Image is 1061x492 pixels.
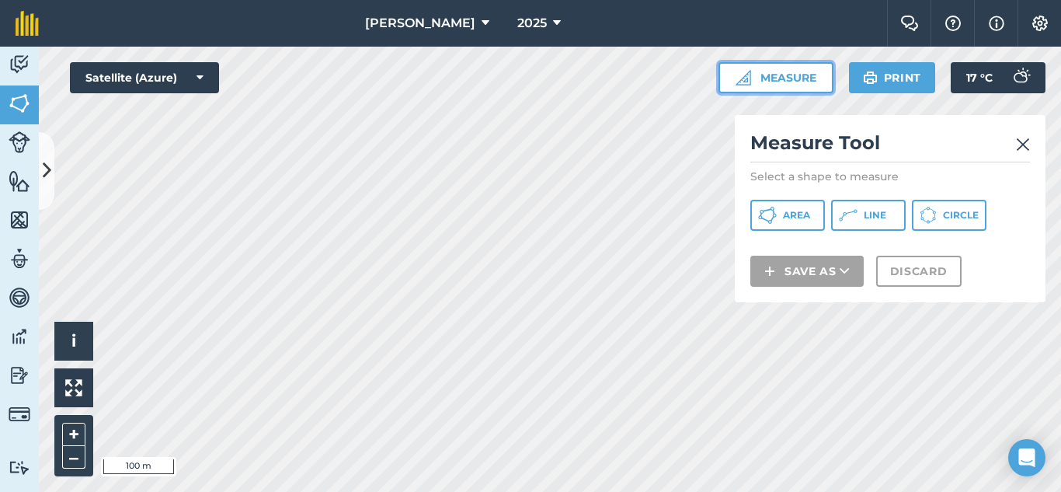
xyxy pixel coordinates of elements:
button: 17 °C [951,62,1045,93]
h2: Measure Tool [750,131,1030,162]
img: fieldmargin Logo [16,11,39,36]
button: Print [849,62,936,93]
img: svg+xml;base64,PD94bWwgdmVyc2lvbj0iMS4wIiBlbmNvZGluZz0idXRmLTgiPz4KPCEtLSBHZW5lcmF0b3I6IEFkb2JlIE... [9,403,30,425]
img: A question mark icon [944,16,962,31]
span: Area [783,209,810,222]
button: Measure [718,62,833,93]
button: Area [750,200,825,231]
img: Four arrows, one pointing top left, one top right, one bottom right and the last bottom left [65,379,82,396]
button: Satellite (Azure) [70,62,219,93]
span: [PERSON_NAME] [365,14,475,33]
img: svg+xml;base64,PHN2ZyB4bWxucz0iaHR0cDovL3d3dy53My5vcmcvMjAwMC9zdmciIHdpZHRoPSIxNyIgaGVpZ2h0PSIxNy... [989,14,1004,33]
button: Line [831,200,906,231]
span: Line [864,209,886,222]
img: Two speech bubbles overlapping with the left bubble in the forefront [900,16,919,31]
button: Circle [912,200,986,231]
img: svg+xml;base64,PD94bWwgdmVyc2lvbj0iMS4wIiBlbmNvZGluZz0idXRmLTgiPz4KPCEtLSBHZW5lcmF0b3I6IEFkb2JlIE... [9,364,30,387]
button: Discard [876,256,962,287]
img: svg+xml;base64,PD94bWwgdmVyc2lvbj0iMS4wIiBlbmNvZGluZz0idXRmLTgiPz4KPCEtLSBHZW5lcmF0b3I6IEFkb2JlIE... [9,460,30,475]
span: i [71,331,76,351]
span: Circle [943,209,979,222]
img: svg+xml;base64,PD94bWwgdmVyc2lvbj0iMS4wIiBlbmNvZGluZz0idXRmLTgiPz4KPCEtLSBHZW5lcmF0b3I6IEFkb2JlIE... [9,286,30,309]
p: Select a shape to measure [750,169,1030,184]
img: Ruler icon [736,70,751,85]
button: Save as [750,256,864,287]
span: 2025 [517,14,547,33]
img: svg+xml;base64,PHN2ZyB4bWxucz0iaHR0cDovL3d3dy53My5vcmcvMjAwMC9zdmciIHdpZHRoPSIyMiIgaGVpZ2h0PSIzMC... [1016,135,1030,154]
button: + [62,423,85,446]
img: svg+xml;base64,PD94bWwgdmVyc2lvbj0iMS4wIiBlbmNvZGluZz0idXRmLTgiPz4KPCEtLSBHZW5lcmF0b3I6IEFkb2JlIE... [9,53,30,76]
img: svg+xml;base64,PD94bWwgdmVyc2lvbj0iMS4wIiBlbmNvZGluZz0idXRmLTgiPz4KPCEtLSBHZW5lcmF0b3I6IEFkb2JlIE... [1005,62,1036,93]
button: i [54,322,93,361]
div: Open Intercom Messenger [1008,439,1045,476]
span: 17 ° C [966,62,993,93]
img: svg+xml;base64,PD94bWwgdmVyc2lvbj0iMS4wIiBlbmNvZGluZz0idXRmLTgiPz4KPCEtLSBHZW5lcmF0b3I6IEFkb2JlIE... [9,131,30,153]
img: svg+xml;base64,PD94bWwgdmVyc2lvbj0iMS4wIiBlbmNvZGluZz0idXRmLTgiPz4KPCEtLSBHZW5lcmF0b3I6IEFkb2JlIE... [9,325,30,348]
img: svg+xml;base64,PHN2ZyB4bWxucz0iaHR0cDovL3d3dy53My5vcmcvMjAwMC9zdmciIHdpZHRoPSIxOSIgaGVpZ2h0PSIyNC... [863,68,878,87]
button: – [62,446,85,469]
img: svg+xml;base64,PHN2ZyB4bWxucz0iaHR0cDovL3d3dy53My5vcmcvMjAwMC9zdmciIHdpZHRoPSI1NiIgaGVpZ2h0PSI2MC... [9,208,30,232]
img: svg+xml;base64,PHN2ZyB4bWxucz0iaHR0cDovL3d3dy53My5vcmcvMjAwMC9zdmciIHdpZHRoPSIxNCIgaGVpZ2h0PSIyNC... [764,262,775,281]
img: A cog icon [1031,16,1049,31]
img: svg+xml;base64,PHN2ZyB4bWxucz0iaHR0cDovL3d3dy53My5vcmcvMjAwMC9zdmciIHdpZHRoPSI1NiIgaGVpZ2h0PSI2MC... [9,92,30,115]
img: svg+xml;base64,PD94bWwgdmVyc2lvbj0iMS4wIiBlbmNvZGluZz0idXRmLTgiPz4KPCEtLSBHZW5lcmF0b3I6IEFkb2JlIE... [9,247,30,270]
img: svg+xml;base64,PHN2ZyB4bWxucz0iaHR0cDovL3d3dy53My5vcmcvMjAwMC9zdmciIHdpZHRoPSI1NiIgaGVpZ2h0PSI2MC... [9,169,30,193]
